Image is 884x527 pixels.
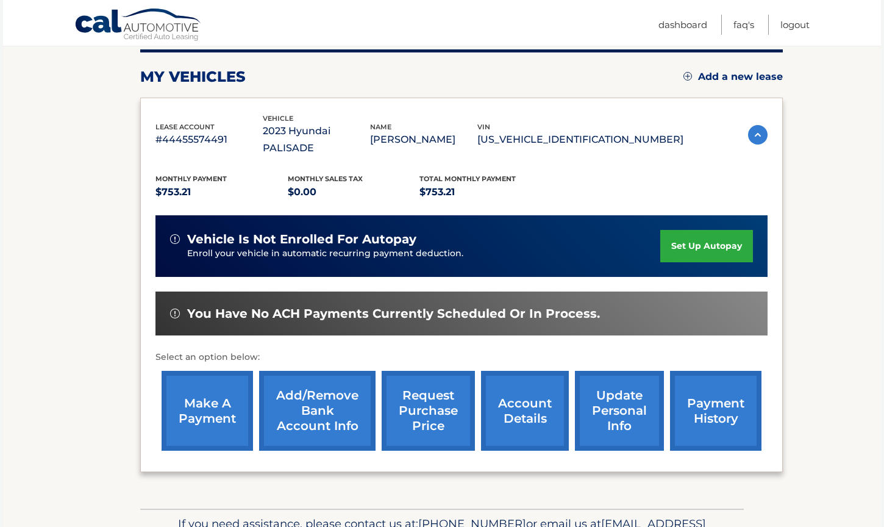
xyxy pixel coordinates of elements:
span: vehicle [263,114,293,123]
p: Enroll your vehicle in automatic recurring payment deduction. [187,247,660,260]
a: request purchase price [382,371,475,451]
h2: my vehicles [140,68,246,86]
a: update personal info [575,371,664,451]
p: $0.00 [288,184,420,201]
span: vehicle is not enrolled for autopay [187,232,416,247]
p: [US_VEHICLE_IDENTIFICATION_NUMBER] [477,131,683,148]
span: Monthly Payment [155,174,227,183]
p: [PERSON_NAME] [370,131,477,148]
a: Cal Automotive [74,8,202,43]
img: alert-white.svg [170,309,180,318]
img: add.svg [683,72,692,81]
a: account details [481,371,569,451]
a: FAQ's [733,15,754,35]
p: #44455574491 [155,131,263,148]
a: Dashboard [658,15,707,35]
img: accordion-active.svg [748,125,768,145]
p: 2023 Hyundai PALISADE [263,123,370,157]
span: Monthly sales Tax [288,174,363,183]
span: Total Monthly Payment [419,174,516,183]
a: make a payment [162,371,253,451]
a: set up autopay [660,230,753,262]
span: You have no ACH payments currently scheduled or in process. [187,306,600,321]
a: Logout [780,15,810,35]
a: Add/Remove bank account info [259,371,376,451]
p: Select an option below: [155,350,768,365]
a: payment history [670,371,761,451]
a: Add a new lease [683,71,783,83]
p: $753.21 [155,184,288,201]
span: name [370,123,391,131]
p: $753.21 [419,184,552,201]
img: alert-white.svg [170,234,180,244]
span: vin [477,123,490,131]
span: lease account [155,123,215,131]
